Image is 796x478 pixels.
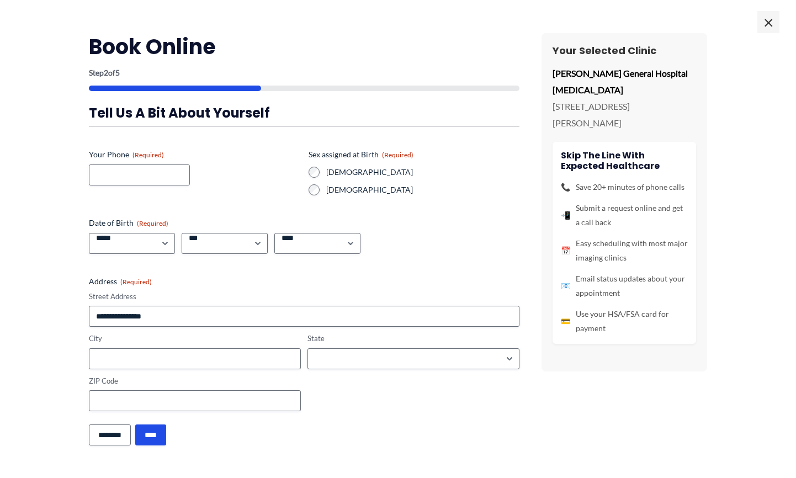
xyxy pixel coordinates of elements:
[757,11,779,33] span: ×
[561,236,688,265] li: Easy scheduling with most major imaging clinics
[561,208,570,222] span: 📲
[89,149,300,160] label: Your Phone
[382,151,413,159] span: (Required)
[89,104,519,121] h3: Tell us a bit about yourself
[89,276,152,287] legend: Address
[561,272,688,300] li: Email status updates about your appointment
[561,150,688,171] h4: Skip the line with Expected Healthcare
[561,279,570,293] span: 📧
[561,243,570,258] span: 📅
[561,201,688,230] li: Submit a request online and get a call back
[561,307,688,336] li: Use your HSA/FSA card for payment
[89,33,519,60] h2: Book Online
[89,69,519,77] p: Step of
[89,333,301,344] label: City
[132,151,164,159] span: (Required)
[104,68,108,77] span: 2
[553,98,696,131] p: [STREET_ADDRESS][PERSON_NAME]
[561,180,688,194] li: Save 20+ minutes of phone calls
[120,278,152,286] span: (Required)
[307,333,519,344] label: State
[553,44,696,57] h3: Your Selected Clinic
[561,314,570,328] span: 💳
[326,167,519,178] label: [DEMOGRAPHIC_DATA]
[89,291,519,302] label: Street Address
[309,149,413,160] legend: Sex assigned at Birth
[115,68,120,77] span: 5
[89,217,168,229] legend: Date of Birth
[561,180,570,194] span: 📞
[326,184,519,195] label: [DEMOGRAPHIC_DATA]
[89,376,301,386] label: ZIP Code
[553,65,696,98] p: [PERSON_NAME] General Hospital [MEDICAL_DATA]
[137,219,168,227] span: (Required)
